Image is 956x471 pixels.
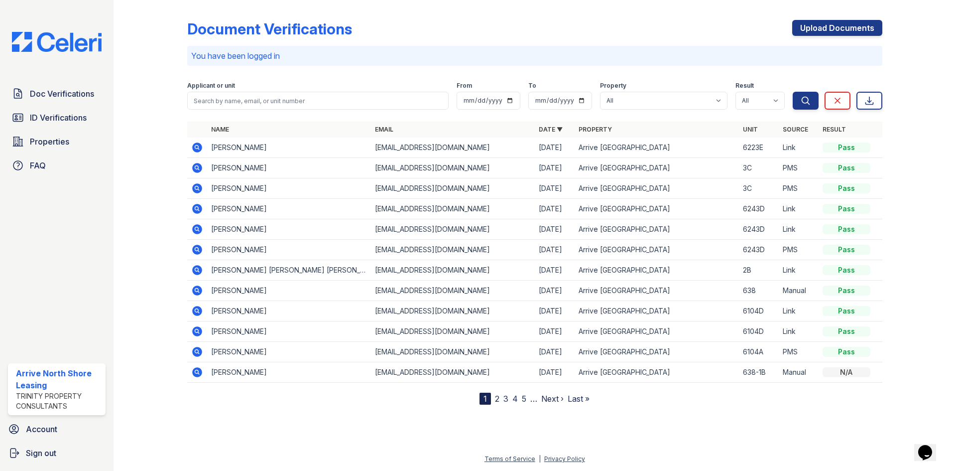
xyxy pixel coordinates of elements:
div: Document Verifications [187,20,352,38]
td: [DATE] [535,362,575,383]
label: Applicant or unit [187,82,235,90]
a: 3 [503,394,508,404]
div: N/A [823,367,870,377]
div: Pass [823,224,870,234]
span: Sign out [26,447,56,459]
span: FAQ [30,159,46,171]
td: [EMAIL_ADDRESS][DOMAIN_NAME] [371,321,535,342]
td: Link [779,199,819,219]
a: FAQ [8,156,106,175]
td: [DATE] [535,281,575,301]
td: Arrive [GEOGRAPHIC_DATA] [575,281,738,301]
a: Account [4,419,110,439]
td: Arrive [GEOGRAPHIC_DATA] [575,260,738,281]
div: Pass [823,143,870,153]
td: Link [779,301,819,321]
td: Link [779,219,819,240]
div: Pass [823,306,870,316]
input: Search by name, email, or unit number [187,92,449,110]
td: [EMAIL_ADDRESS][DOMAIN_NAME] [371,342,535,362]
a: 4 [512,394,518,404]
td: [PERSON_NAME] [207,301,371,321]
td: [DATE] [535,219,575,240]
div: Pass [823,265,870,275]
td: 638-1B [739,362,779,383]
a: ID Verifications [8,108,106,128]
td: [EMAIL_ADDRESS][DOMAIN_NAME] [371,138,535,158]
td: [PERSON_NAME] [207,240,371,260]
div: Pass [823,183,870,193]
td: [EMAIL_ADDRESS][DOMAIN_NAME] [371,260,535,281]
td: [PERSON_NAME] [207,342,371,362]
td: [EMAIL_ADDRESS][DOMAIN_NAME] [371,219,535,240]
div: Arrive North Shore Leasing [16,367,102,391]
td: 3C [739,178,779,199]
div: Pass [823,163,870,173]
td: Arrive [GEOGRAPHIC_DATA] [575,342,738,362]
td: [EMAIL_ADDRESS][DOMAIN_NAME] [371,199,535,219]
td: 6104A [739,342,779,362]
td: Arrive [GEOGRAPHIC_DATA] [575,219,738,240]
td: 6223E [739,138,779,158]
div: Pass [823,204,870,214]
div: Pass [823,347,870,357]
td: 6243D [739,240,779,260]
td: [EMAIL_ADDRESS][DOMAIN_NAME] [371,362,535,383]
td: Arrive [GEOGRAPHIC_DATA] [575,240,738,260]
td: [PERSON_NAME] [207,219,371,240]
td: PMS [779,240,819,260]
p: You have been logged in [191,50,878,62]
td: [DATE] [535,260,575,281]
span: Doc Verifications [30,88,94,100]
td: Arrive [GEOGRAPHIC_DATA] [575,362,738,383]
label: Property [600,82,626,90]
img: CE_Logo_Blue-a8612792a0a2168367f1c8372b55b34899dd931a85d93a1a3d3e32e68fde9ad4.png [4,32,110,52]
td: Manual [779,281,819,301]
a: 5 [522,394,526,404]
div: Pass [823,245,870,255]
label: To [528,82,536,90]
div: 1 [479,393,491,405]
td: Arrive [GEOGRAPHIC_DATA] [575,321,738,342]
td: Link [779,138,819,158]
a: Date ▼ [539,126,563,133]
a: Terms of Service [484,455,535,463]
td: [EMAIL_ADDRESS][DOMAIN_NAME] [371,240,535,260]
td: Arrive [GEOGRAPHIC_DATA] [575,301,738,321]
td: PMS [779,342,819,362]
a: Property [579,126,612,133]
td: PMS [779,158,819,178]
td: [PERSON_NAME] [207,281,371,301]
td: [EMAIL_ADDRESS][DOMAIN_NAME] [371,178,535,199]
td: [DATE] [535,158,575,178]
td: Link [779,260,819,281]
span: … [530,393,537,405]
a: Name [211,126,229,133]
td: 3C [739,158,779,178]
span: Properties [30,136,69,148]
td: [EMAIL_ADDRESS][DOMAIN_NAME] [371,281,535,301]
td: Arrive [GEOGRAPHIC_DATA] [575,158,738,178]
td: Arrive [GEOGRAPHIC_DATA] [575,199,738,219]
td: [PERSON_NAME] [207,362,371,383]
td: [PERSON_NAME] [PERSON_NAME] [PERSON_NAME] [207,260,371,281]
a: Last » [568,394,590,404]
iframe: chat widget [914,431,946,461]
td: [EMAIL_ADDRESS][DOMAIN_NAME] [371,158,535,178]
td: [PERSON_NAME] [207,321,371,342]
a: Next › [541,394,564,404]
a: Result [823,126,846,133]
td: [PERSON_NAME] [207,138,371,158]
div: | [539,455,541,463]
a: Upload Documents [792,20,882,36]
span: ID Verifications [30,112,87,124]
td: 6243D [739,219,779,240]
div: Trinity Property Consultants [16,391,102,411]
a: Sign out [4,443,110,463]
a: Properties [8,132,106,152]
td: [DATE] [535,178,575,199]
td: [EMAIL_ADDRESS][DOMAIN_NAME] [371,301,535,321]
td: [DATE] [535,342,575,362]
span: Account [26,423,57,435]
a: Unit [743,126,758,133]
